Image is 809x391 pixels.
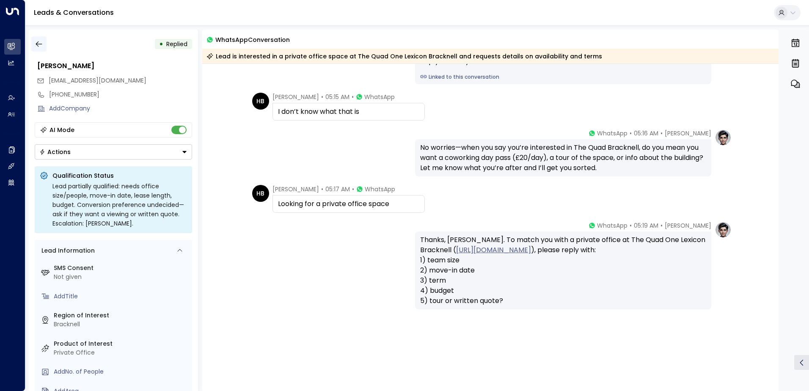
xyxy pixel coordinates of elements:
div: Looking for a private office space [278,199,419,209]
span: • [660,221,663,230]
label: Region of Interest [54,311,189,320]
span: Replied [166,40,187,48]
div: Lead Information [39,246,95,255]
span: • [352,185,354,193]
img: profile-logo.png [715,221,732,238]
span: tbdjewellery@gmail.com [49,76,146,85]
button: Actions [35,144,192,160]
img: profile-logo.png [715,129,732,146]
div: Actions [39,148,71,156]
span: WhatsApp [365,185,395,193]
span: • [630,221,632,230]
div: [PHONE_NUMBER] [49,90,192,99]
span: WhatsApp [364,93,395,101]
a: Linked to this conversation [420,73,706,81]
div: Thanks, [PERSON_NAME]. To match you with a private office at The Quad One Lexicon Bracknell ( ), ... [420,235,706,306]
div: Button group with a nested menu [35,144,192,160]
span: 05:15 AM [325,93,349,101]
span: • [660,129,663,138]
div: AddNo. of People [54,367,189,376]
div: Lead is interested in a private office space at The Quad One Lexicon Bracknell and requests detai... [206,52,602,61]
div: AddTitle [54,292,189,301]
div: • [159,36,163,52]
div: Lead partially qualified: needs office size/people, move-in date, lease length, budget. Conversio... [52,182,187,228]
p: Qualification Status [52,171,187,180]
span: • [630,129,632,138]
span: [EMAIL_ADDRESS][DOMAIN_NAME] [49,76,146,85]
div: AI Mode [50,126,74,134]
div: I don’t know what that is [278,107,419,117]
span: 05:17 AM [325,185,350,193]
label: Product of Interest [54,339,189,348]
span: [PERSON_NAME] [272,93,319,101]
span: [PERSON_NAME] [272,185,319,193]
div: No worries—when you say you’re interested in The Quad Bracknell, do you mean you want a coworking... [420,143,706,173]
span: WhatsApp [597,129,627,138]
span: WhatsApp Conversation [215,35,290,44]
div: HB [252,185,269,202]
a: [URL][DOMAIN_NAME] [456,245,531,255]
span: • [321,93,323,101]
span: • [352,93,354,101]
span: 05:16 AM [634,129,658,138]
div: Bracknell [54,320,189,329]
div: HB [252,93,269,110]
div: AddCompany [49,104,192,113]
div: Not given [54,273,189,281]
label: SMS Consent [54,264,189,273]
span: [PERSON_NAME] [665,221,711,230]
span: 05:19 AM [634,221,658,230]
div: [PERSON_NAME] [37,61,192,71]
div: Private Office [54,348,189,357]
span: • [321,185,323,193]
span: WhatsApp [597,221,627,230]
a: Leads & Conversations [34,8,114,17]
span: [PERSON_NAME] [665,129,711,138]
